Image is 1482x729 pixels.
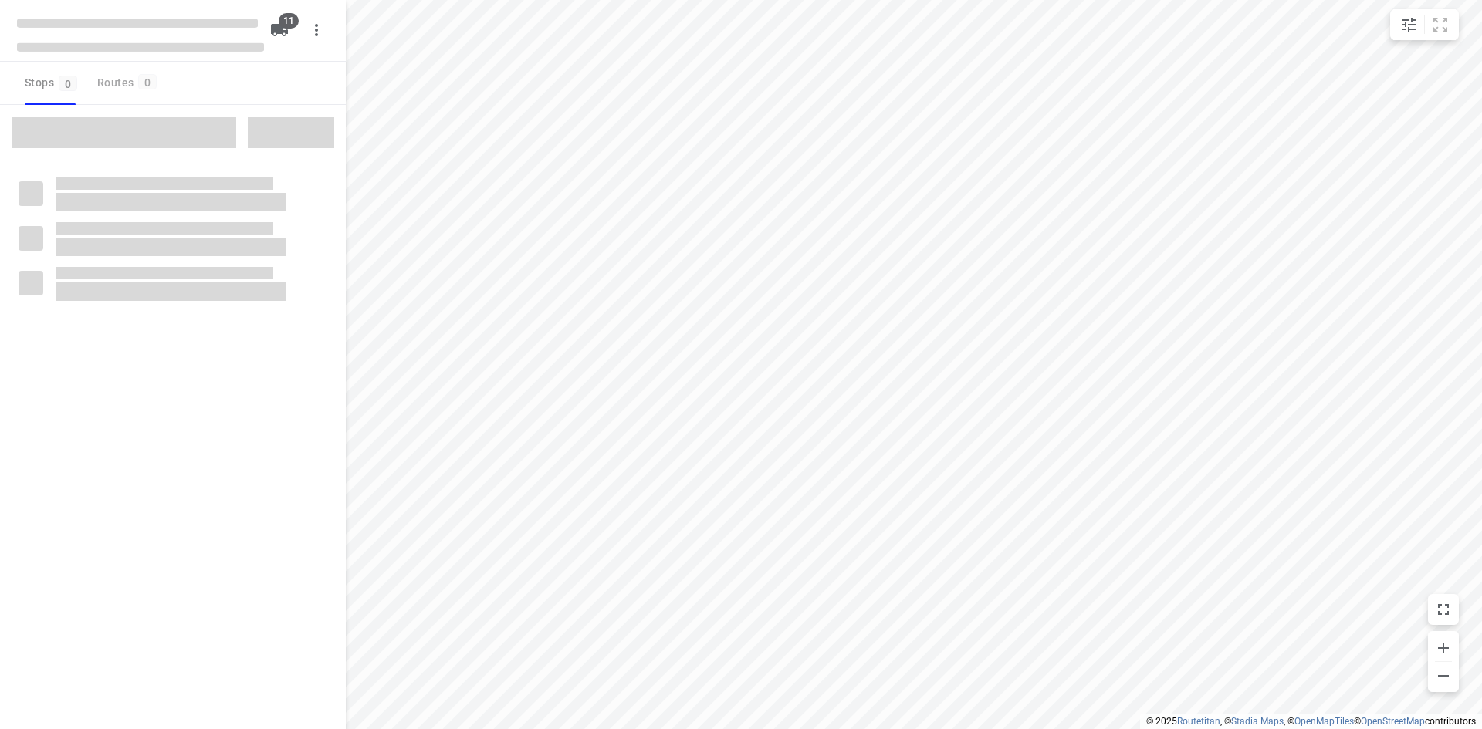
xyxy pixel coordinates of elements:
a: Stadia Maps [1231,716,1284,727]
li: © 2025 , © , © © contributors [1146,716,1476,727]
div: small contained button group [1390,9,1459,40]
a: OpenStreetMap [1361,716,1425,727]
a: OpenMapTiles [1294,716,1354,727]
button: Map settings [1393,9,1424,40]
a: Routetitan [1177,716,1220,727]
